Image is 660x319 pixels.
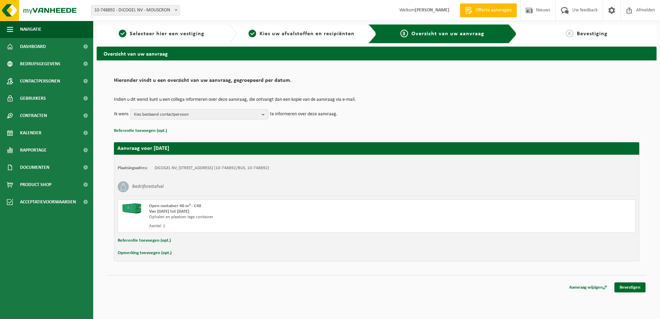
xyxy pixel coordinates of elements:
[20,124,41,142] span: Kalender
[20,159,49,176] span: Documenten
[114,78,639,87] h2: Hieronder vindt u een overzicht van uw aanvraag, gegroepeerd per datum.
[155,165,269,171] td: DICOGEL NV, [STREET_ADDRESS] (10-748892/BUS, 10-748892)
[114,97,639,102] p: Indien u dit wenst kunt u een collega informeren over deze aanvraag, die ontvangt dan een kopie v...
[134,109,259,120] span: Kies bestaand contactpersoon
[249,30,256,37] span: 2
[240,30,363,38] a: 2Kies uw afvalstoffen en recipiënten
[20,193,76,211] span: Acceptatievoorwaarden
[91,6,179,15] span: 10-748892 - DICOGEL NV - MOUSCRON
[20,72,60,90] span: Contactpersonen
[564,282,612,292] a: Aanvraag wijzigen
[149,214,404,220] div: Ophalen en plaatsen lege container
[149,204,201,208] span: Open container 40 m³ - C40
[20,90,46,107] span: Gebruikers
[122,203,142,214] img: HK-XC-40-GN-00.png
[577,31,608,37] span: Bevestiging
[400,30,408,37] span: 3
[91,5,180,16] span: 10-748892 - DICOGEL NV - MOUSCRON
[118,249,172,258] button: Opmerking toevoegen (opt.)
[118,236,171,245] button: Referentie toevoegen (opt.)
[117,146,169,151] strong: Aanvraag voor [DATE]
[100,30,223,38] a: 1Selecteer hier een vestiging
[474,7,513,14] span: Offerte aanvragen
[118,166,148,170] strong: Plaatsingsadres:
[566,30,573,37] span: 4
[415,8,449,13] strong: [PERSON_NAME]
[20,176,51,193] span: Product Shop
[460,3,517,17] a: Offerte aanvragen
[97,47,657,60] h2: Overzicht van uw aanvraag
[149,223,404,229] div: Aantal: 1
[114,126,167,135] button: Referentie toevoegen (opt.)
[614,282,646,292] a: Bevestigen
[119,30,126,37] span: 1
[411,31,484,37] span: Overzicht van uw aanvraag
[20,142,47,159] span: Rapportage
[20,21,41,38] span: Navigatie
[270,109,338,119] p: te informeren over deze aanvraag.
[260,31,355,37] span: Kies uw afvalstoffen en recipiënten
[130,31,204,37] span: Selecteer hier een vestiging
[132,181,164,192] h3: Bedrijfsrestafval
[114,109,128,119] p: Ik wens
[130,109,268,119] button: Kies bestaand contactpersoon
[20,55,60,72] span: Bedrijfsgegevens
[20,38,46,55] span: Dashboard
[149,209,189,214] strong: Van [DATE] tot [DATE]
[20,107,47,124] span: Contracten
